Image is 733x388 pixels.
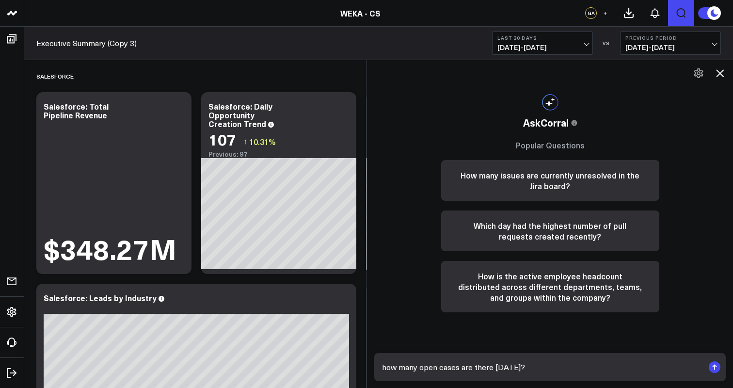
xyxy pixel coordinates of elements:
[441,140,659,150] h3: Popular Questions
[599,7,611,19] button: +
[249,136,276,147] span: 10.31%
[44,292,157,303] div: Salesforce: Leads by Industry
[625,44,716,51] span: [DATE] - [DATE]
[497,35,588,41] b: Last 30 Days
[44,101,109,120] div: Salesforce: Total Pipeline Revenue
[603,10,607,16] span: +
[523,115,569,130] span: AskCorral
[598,40,615,46] div: VS
[208,150,349,158] div: Previous: 97
[340,8,381,18] a: WEKA - CS
[441,210,659,251] button: Which day had the highest number of pull requests created recently?
[441,160,659,201] button: How many issues are currently unresolved in the Jira board?
[497,44,588,51] span: [DATE] - [DATE]
[620,32,721,55] button: Previous Period[DATE]-[DATE]
[36,65,74,87] div: Salesforce
[44,235,176,262] div: $348.27M
[585,7,597,19] div: GA
[243,135,247,148] span: ↑
[441,261,659,312] button: How is the active employee headcount distributed across different departments, teams, and groups ...
[208,101,272,129] div: Salesforce: Daily Opportunity Creation Trend
[625,35,716,41] b: Previous Period
[36,38,137,48] a: Executive Summary (Copy 3)
[208,130,236,148] div: 107
[380,358,704,376] textarea: how many open cases are there [DATE]?
[492,32,593,55] button: Last 30 Days[DATE]-[DATE]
